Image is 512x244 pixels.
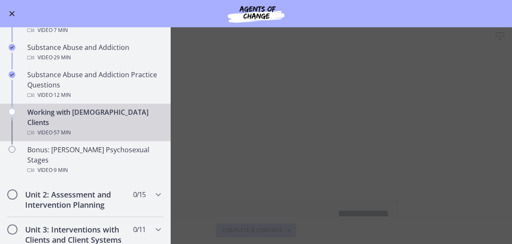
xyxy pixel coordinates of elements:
span: · 12 min [52,90,71,100]
div: Working with [DEMOGRAPHIC_DATA] Clients [27,107,160,138]
span: · 9 min [52,165,68,175]
span: · 29 min [52,52,71,63]
div: Video [27,25,160,35]
span: 0 / 15 [133,189,145,200]
i: Completed [9,44,15,51]
div: Substance Abuse and Addiction [27,42,160,63]
span: · 57 min [52,128,71,138]
img: Agents of Change Social Work Test Prep [205,3,307,24]
div: Video [27,90,160,100]
span: 0 / 11 [133,224,145,235]
div: Substance Abuse and Addiction Practice Questions [27,70,160,100]
h2: Unit 2: Assessment and Intervention Planning [25,189,129,210]
span: · 7 min [52,25,68,35]
button: Enable menu [7,9,17,19]
div: Video [27,165,160,175]
div: Video [27,52,160,63]
div: Bonus: [PERSON_NAME] Psychosexual Stages [27,145,160,175]
i: Completed [9,71,15,78]
div: Video [27,128,160,138]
